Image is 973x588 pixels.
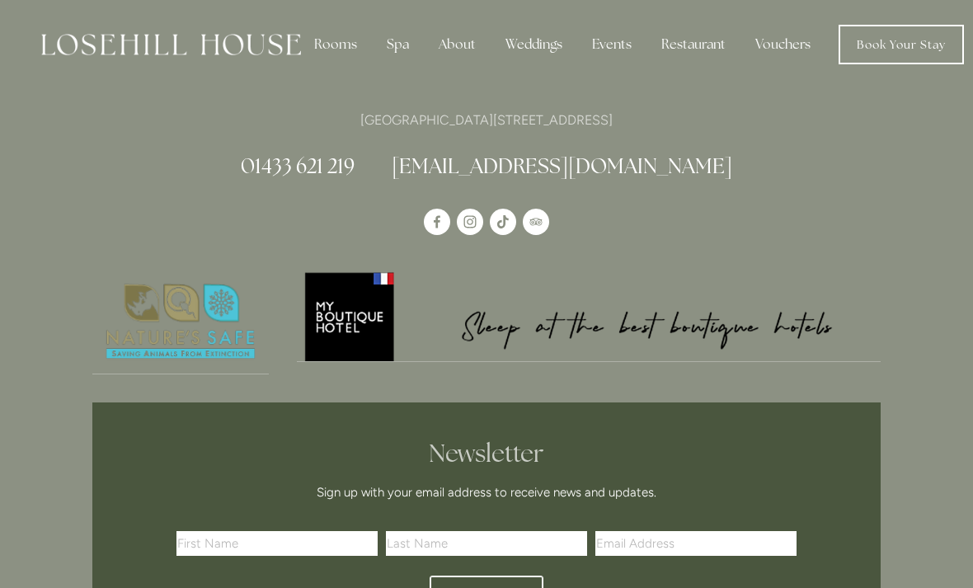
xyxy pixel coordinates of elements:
input: First Name [176,531,378,556]
p: [GEOGRAPHIC_DATA][STREET_ADDRESS] [92,109,881,131]
img: Nature's Safe - Logo [92,270,269,374]
a: Book Your Stay [839,25,964,64]
input: Last Name [386,531,587,556]
a: TripAdvisor [523,209,549,235]
a: Vouchers [742,28,824,61]
div: Rooms [301,28,370,61]
a: Instagram [457,209,483,235]
div: About [425,28,489,61]
div: Weddings [492,28,576,61]
img: My Boutique Hotel - Logo [297,270,881,361]
a: Losehill House Hotel & Spa [424,209,450,235]
a: TikTok [490,209,516,235]
a: [EMAIL_ADDRESS][DOMAIN_NAME] [392,153,732,179]
img: Losehill House [41,34,301,55]
div: Spa [374,28,422,61]
p: Sign up with your email address to receive news and updates. [182,482,791,502]
div: Events [579,28,645,61]
h2: Newsletter [182,439,791,468]
a: 01433 621 219 [241,153,355,179]
div: Restaurant [648,28,739,61]
a: My Boutique Hotel - Logo [297,270,881,362]
input: Email Address [595,531,797,556]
